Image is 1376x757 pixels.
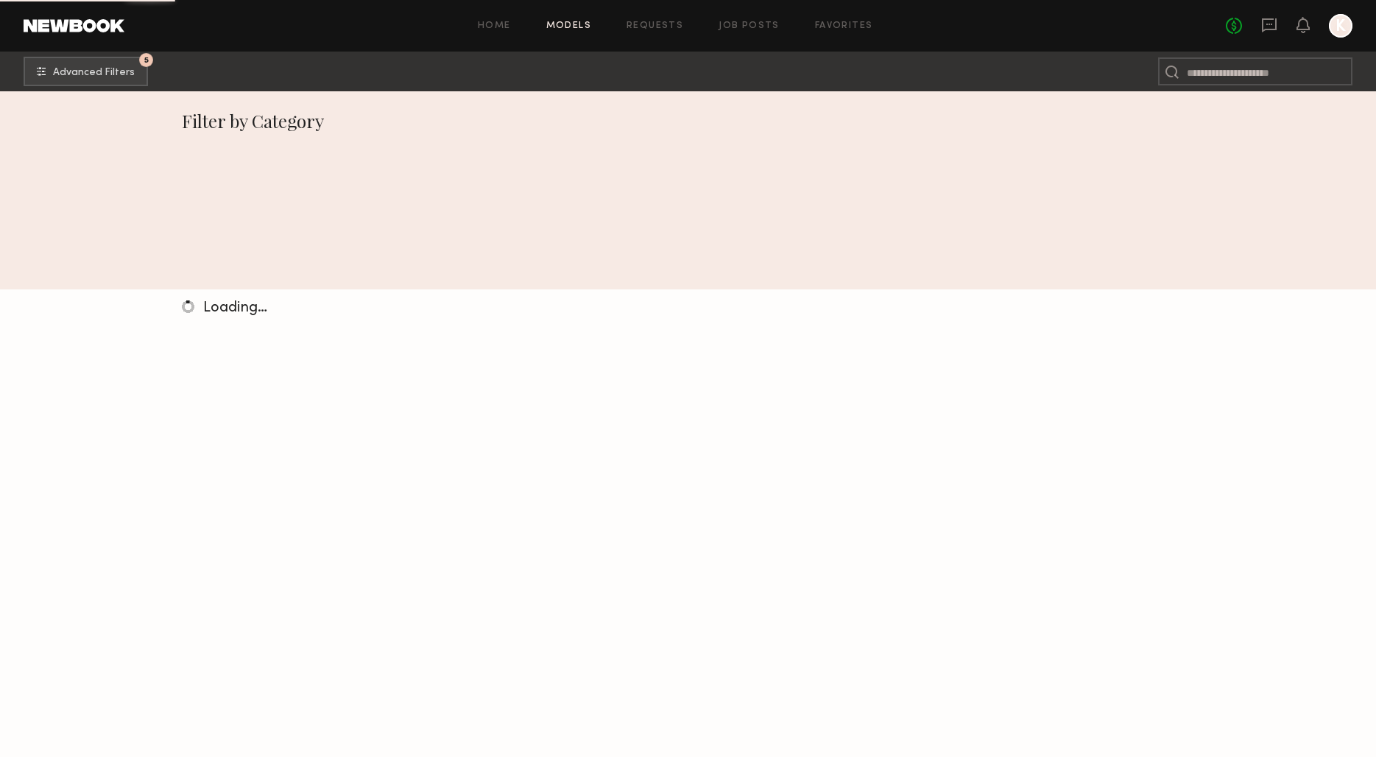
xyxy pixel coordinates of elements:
button: 5Advanced Filters [24,57,148,86]
div: Filter by Category [182,109,1194,133]
span: Advanced Filters [53,68,135,78]
a: Favorites [815,21,873,31]
span: Loading… [203,301,267,315]
a: Home [478,21,511,31]
a: K [1329,14,1352,38]
a: Job Posts [719,21,780,31]
a: Models [546,21,591,31]
a: Requests [627,21,683,31]
span: 5 [144,57,149,63]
